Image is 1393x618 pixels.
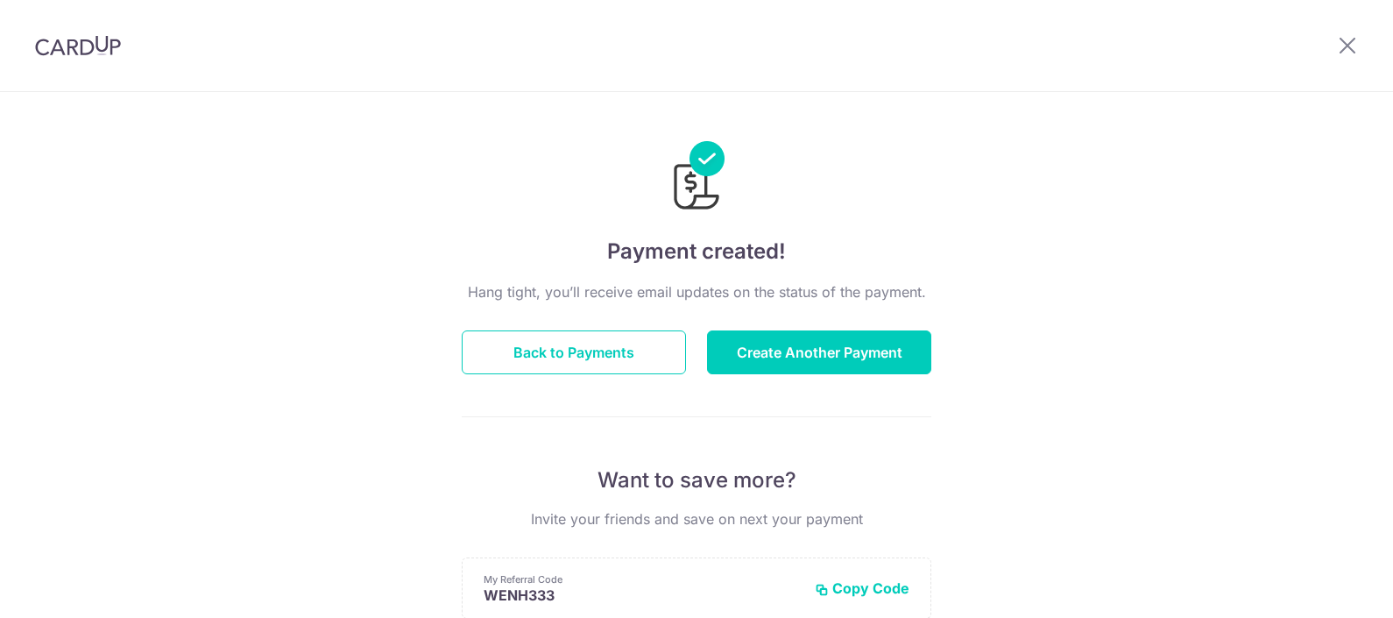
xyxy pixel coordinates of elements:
[484,586,801,604] p: WENH333
[707,330,931,374] button: Create Another Payment
[462,330,686,374] button: Back to Payments
[35,35,121,56] img: CardUp
[462,236,931,267] h4: Payment created!
[462,508,931,529] p: Invite your friends and save on next your payment
[668,141,725,215] img: Payments
[815,579,909,597] button: Copy Code
[484,572,801,586] p: My Referral Code
[462,281,931,302] p: Hang tight, you’ll receive email updates on the status of the payment.
[462,466,931,494] p: Want to save more?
